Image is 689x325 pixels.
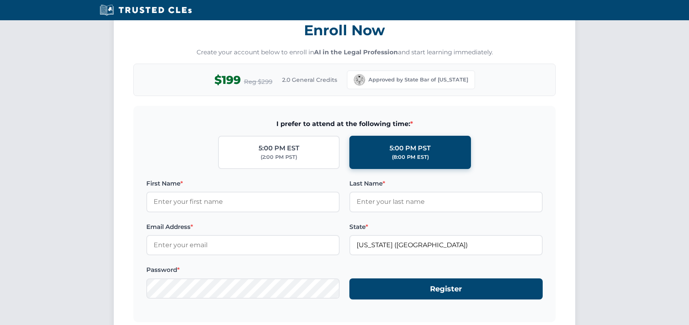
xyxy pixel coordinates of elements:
input: Enter your email [146,235,340,255]
label: State [349,222,543,232]
span: Reg $299 [244,77,272,87]
label: Last Name [349,179,543,188]
input: Enter your last name [349,192,543,212]
label: Email Address [146,222,340,232]
input: Enter your first name [146,192,340,212]
div: (2:00 PM PST) [261,153,297,161]
label: Password [146,265,340,275]
span: Approved by State Bar of [US_STATE] [368,76,468,84]
span: I prefer to attend at the following time: [146,119,543,129]
img: Trusted CLEs [97,4,194,16]
strong: AI in the Legal Profession [314,48,398,56]
h3: Enroll Now [133,17,556,43]
div: (8:00 PM EST) [392,153,429,161]
span: 2.0 General Credits [282,75,337,84]
label: First Name [146,179,340,188]
img: California Bar [354,74,365,86]
div: 5:00 PM PST [389,143,431,154]
input: California (CA) [349,235,543,255]
div: 5:00 PM EST [259,143,300,154]
p: Create your account below to enroll in and start learning immediately. [133,48,556,57]
span: $199 [214,71,241,89]
button: Register [349,278,543,300]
